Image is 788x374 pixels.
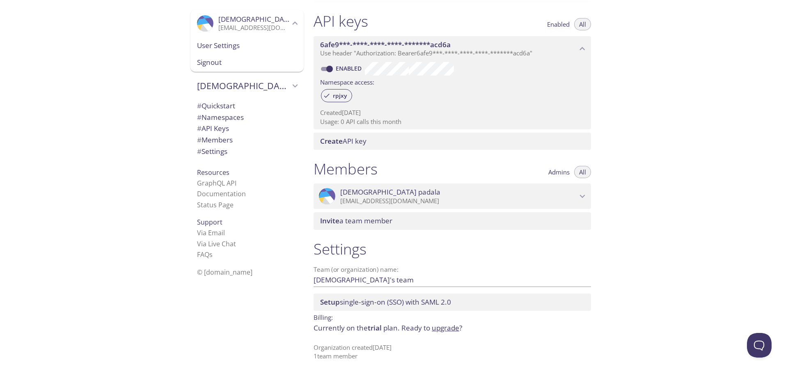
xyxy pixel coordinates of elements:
span: Create [320,136,343,146]
div: Create API Key [314,133,591,150]
div: API Keys [190,123,304,134]
p: Billing: [314,311,591,323]
p: Organization created [DATE] 1 team member [314,343,591,361]
button: All [574,18,591,30]
p: [EMAIL_ADDRESS][DOMAIN_NAME] [340,197,577,205]
h1: Settings [314,240,591,258]
div: Signout [190,54,304,72]
span: Support [197,218,222,227]
div: Members [190,134,304,146]
span: Resources [197,168,229,177]
span: Namespaces [197,112,244,122]
span: single-sign-on (SSO) with SAML 2.0 [320,297,451,307]
span: Setup [320,297,340,307]
span: # [197,135,202,145]
span: API key [320,136,367,146]
span: rpjxy [328,92,352,99]
span: [DEMOGRAPHIC_DATA]'s team [197,80,290,92]
a: Enabled [334,64,365,72]
button: Enabled [542,18,575,30]
p: [EMAIL_ADDRESS][DOMAIN_NAME] [218,24,290,32]
div: Namespaces [190,112,304,123]
span: # [197,101,202,110]
label: Team (or organization) name: [314,266,399,273]
span: Invite [320,216,339,225]
a: Status Page [197,200,234,209]
div: Vaishnavi padala [314,184,591,209]
div: Vaishnavi's team [190,75,304,96]
span: # [197,112,202,122]
div: Vaishnavi padala [190,10,304,37]
span: © [DOMAIN_NAME] [197,268,252,277]
a: upgrade [432,323,459,333]
div: User Settings [190,37,304,54]
a: FAQ [197,250,213,259]
h1: Members [314,160,378,178]
span: Settings [197,147,227,156]
div: Invite a team member [314,212,591,229]
span: Signout [197,57,297,68]
p: Currently on the plan. [314,323,591,333]
div: Team Settings [190,146,304,157]
span: [DEMOGRAPHIC_DATA] padala [218,14,318,24]
span: # [197,147,202,156]
div: rpjxy [321,89,352,102]
button: Admins [543,166,575,178]
span: Members [197,135,233,145]
h1: API keys [314,12,368,30]
button: All [574,166,591,178]
span: [DEMOGRAPHIC_DATA] padala [340,188,440,197]
label: Namespace access: [320,76,374,87]
a: GraphQL API [197,179,236,188]
span: Ready to ? [401,323,462,333]
iframe: Help Scout Beacon - Open [747,333,772,358]
span: Quickstart [197,101,235,110]
div: Setup SSO [314,294,591,311]
span: trial [368,323,382,333]
span: API Keys [197,124,229,133]
p: Usage: 0 API calls this month [320,117,584,126]
span: a team member [320,216,392,225]
div: Quickstart [190,100,304,112]
a: Documentation [197,189,246,198]
span: User Settings [197,40,297,51]
p: Created [DATE] [320,108,584,117]
span: # [197,124,202,133]
a: Via Email [197,228,225,237]
span: s [209,250,213,259]
a: Via Live Chat [197,239,236,248]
